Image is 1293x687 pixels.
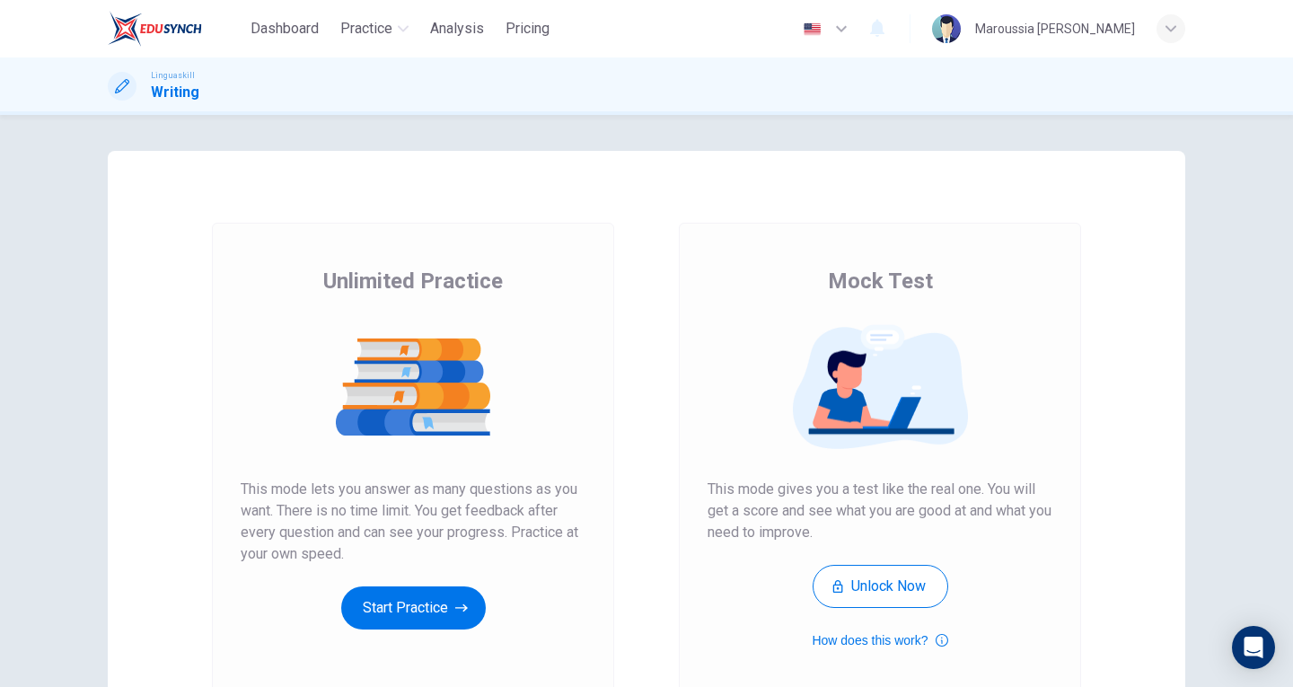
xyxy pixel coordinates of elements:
[828,267,933,295] span: Mock Test
[932,14,961,43] img: Profile picture
[151,69,195,82] span: Linguaskill
[813,565,948,608] button: Unlock Now
[975,18,1135,40] div: Maroussia [PERSON_NAME]
[108,11,202,47] img: EduSynch logo
[243,13,326,45] button: Dashboard
[708,479,1052,543] span: This mode gives you a test like the real one. You will get a score and see what you are good at a...
[430,18,484,40] span: Analysis
[341,586,486,630] button: Start Practice
[1232,626,1275,669] div: Open Intercom Messenger
[340,18,392,40] span: Practice
[506,18,550,40] span: Pricing
[108,11,243,47] a: EduSynch logo
[801,22,823,36] img: en
[812,630,947,651] button: How does this work?
[241,479,585,565] span: This mode lets you answer as many questions as you want. There is no time limit. You get feedback...
[333,13,416,45] button: Practice
[498,13,557,45] button: Pricing
[323,267,503,295] span: Unlimited Practice
[151,82,199,103] h1: Writing
[251,18,319,40] span: Dashboard
[423,13,491,45] button: Analysis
